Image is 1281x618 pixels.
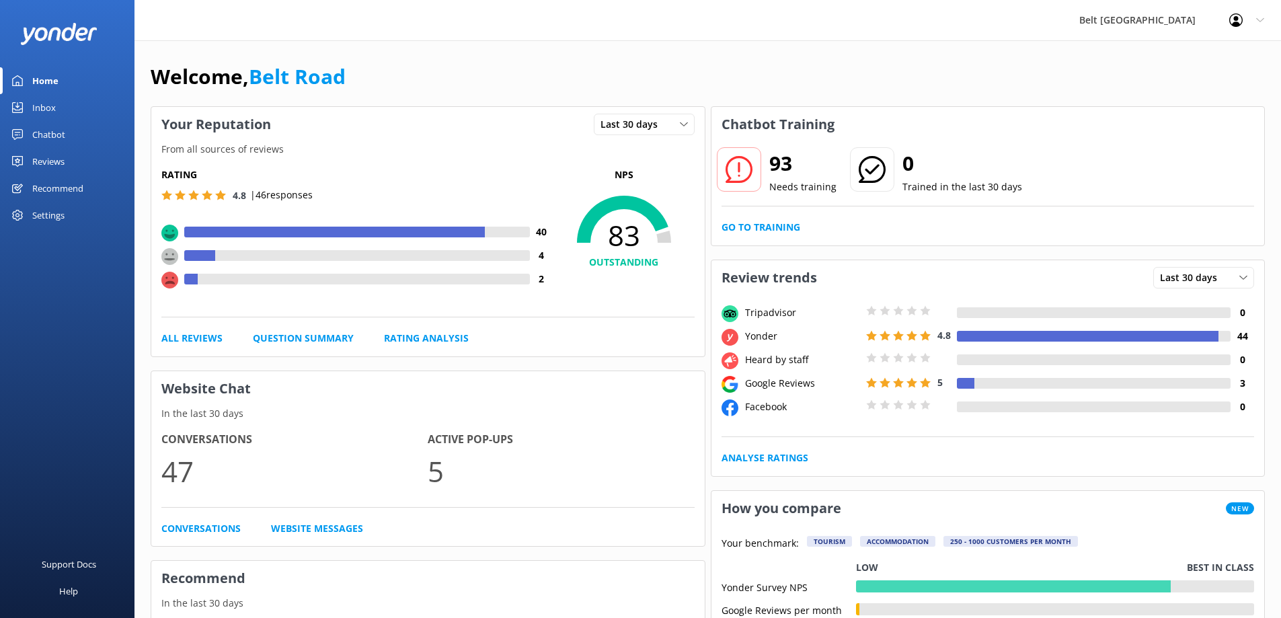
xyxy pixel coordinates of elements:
p: Best in class [1187,560,1254,575]
div: Accommodation [860,536,935,547]
p: Needs training [769,180,837,194]
a: Question Summary [253,331,354,346]
a: Website Messages [271,521,363,536]
div: 250 - 1000 customers per month [943,536,1078,547]
h3: Review trends [711,260,827,295]
div: Support Docs [42,551,96,578]
h4: 40 [530,225,553,239]
h3: Website Chat [151,371,705,406]
h3: How you compare [711,491,851,526]
a: Belt Road [249,63,346,90]
a: Rating Analysis [384,331,469,346]
h3: Chatbot Training [711,107,845,142]
h4: 4 [530,248,553,263]
p: NPS [553,167,695,182]
div: Chatbot [32,121,65,148]
p: In the last 30 days [151,596,705,611]
span: 4.8 [233,189,246,202]
p: Trained in the last 30 days [902,180,1022,194]
h4: OUTSTANDING [553,255,695,270]
h2: 93 [769,147,837,180]
h4: Active Pop-ups [428,431,694,449]
div: Heard by staff [742,352,863,367]
h4: 44 [1231,329,1254,344]
p: | 46 responses [250,188,313,202]
p: Your benchmark: [722,536,799,552]
h4: 2 [530,272,553,286]
h4: 3 [1231,376,1254,391]
h4: 0 [1231,399,1254,414]
div: Settings [32,202,65,229]
a: Conversations [161,521,241,536]
span: Last 30 days [600,117,666,132]
h2: 0 [902,147,1022,180]
div: Google Reviews [742,376,863,391]
p: 5 [428,449,694,494]
p: Low [856,560,878,575]
div: Tripadvisor [742,305,863,320]
div: Facebook [742,399,863,414]
img: yonder-white-logo.png [20,23,98,45]
h4: 0 [1231,352,1254,367]
h3: Recommend [151,561,705,596]
a: All Reviews [161,331,223,346]
h4: Conversations [161,431,428,449]
p: From all sources of reviews [151,142,705,157]
div: Inbox [32,94,56,121]
div: Help [59,578,78,605]
div: Yonder Survey NPS [722,580,856,592]
div: Reviews [32,148,65,175]
span: 4.8 [937,329,951,342]
div: Tourism [807,536,852,547]
h5: Rating [161,167,553,182]
span: Last 30 days [1160,270,1225,285]
div: Recommend [32,175,83,202]
span: 5 [937,376,943,389]
h4: 0 [1231,305,1254,320]
a: Go to Training [722,220,800,235]
a: Analyse Ratings [722,451,808,465]
p: 47 [161,449,428,494]
div: Home [32,67,59,94]
span: 83 [553,219,695,252]
h3: Your Reputation [151,107,281,142]
span: New [1226,502,1254,514]
div: Google Reviews per month [722,603,856,615]
p: In the last 30 days [151,406,705,421]
h1: Welcome, [151,61,346,93]
div: Yonder [742,329,863,344]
